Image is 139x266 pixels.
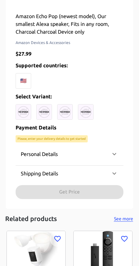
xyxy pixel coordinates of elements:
img: uc [78,104,94,120]
img: uc [36,104,52,120]
div: Shipping Details [16,166,123,181]
p: Shipping Details [21,170,58,177]
h5: Related products [5,215,57,223]
p: Amazon Echo Pop (newest model), Our smallest Alexa speaker, Fits in any room, Charcoal Charcoal D... [16,12,123,36]
div: 🇺🇸 [16,73,31,89]
img: uc [57,104,73,120]
button: See more [113,215,134,223]
p: Please, enter your delivery details to get started [18,137,86,141]
div: Personal Details [16,146,123,162]
span: Amazon Devices & Accessories [16,39,123,46]
p: Payment Details [16,124,123,131]
span: $ 27.99 [16,51,32,57]
p: Supported countries: [16,61,123,69]
p: Select Variant: [16,93,123,100]
img: uc [16,104,31,120]
p: Personal Details [21,150,58,158]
